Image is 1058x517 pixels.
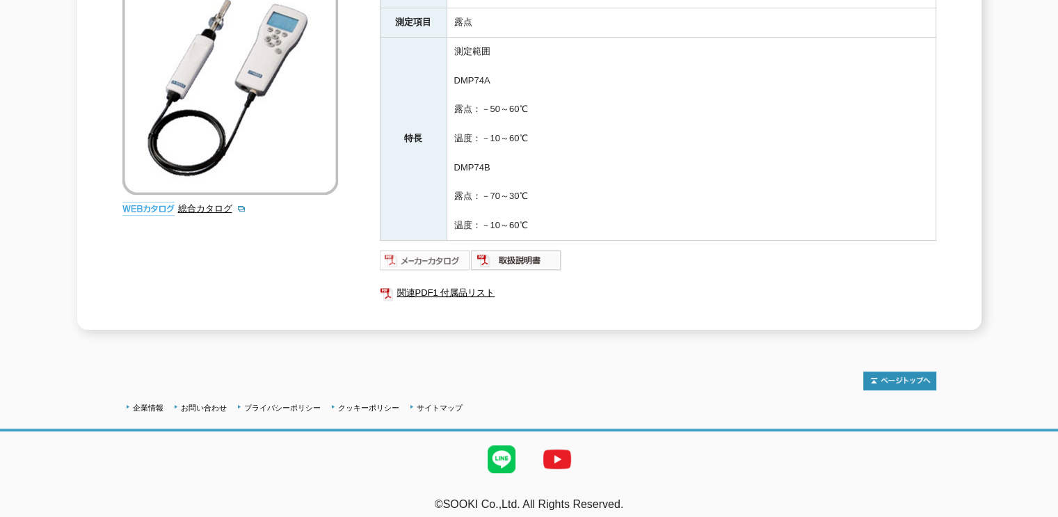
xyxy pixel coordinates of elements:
[178,203,246,214] a: 総合カタログ
[122,202,175,216] img: webカタログ
[447,38,936,240] td: 測定範囲 DMP74A 露点：－50～60℃ 温度：－10～60℃ DMP74B 露点：－70～30℃ 温度：－10～60℃
[380,284,936,302] a: 関連PDF1 付属品リスト
[133,404,163,412] a: 企業情報
[529,431,585,487] img: YouTube
[380,8,447,38] th: 測定項目
[338,404,399,412] a: クッキーポリシー
[380,38,447,240] th: 特長
[447,8,936,38] td: 露点
[863,372,936,390] img: トップページへ
[471,249,562,271] img: 取扱説明書
[244,404,321,412] a: プライバシーポリシー
[181,404,227,412] a: お問い合わせ
[380,258,471,269] a: メーカーカタログ
[380,249,471,271] img: メーカーカタログ
[417,404,463,412] a: サイトマップ
[471,258,562,269] a: 取扱説明書
[474,431,529,487] img: LINE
